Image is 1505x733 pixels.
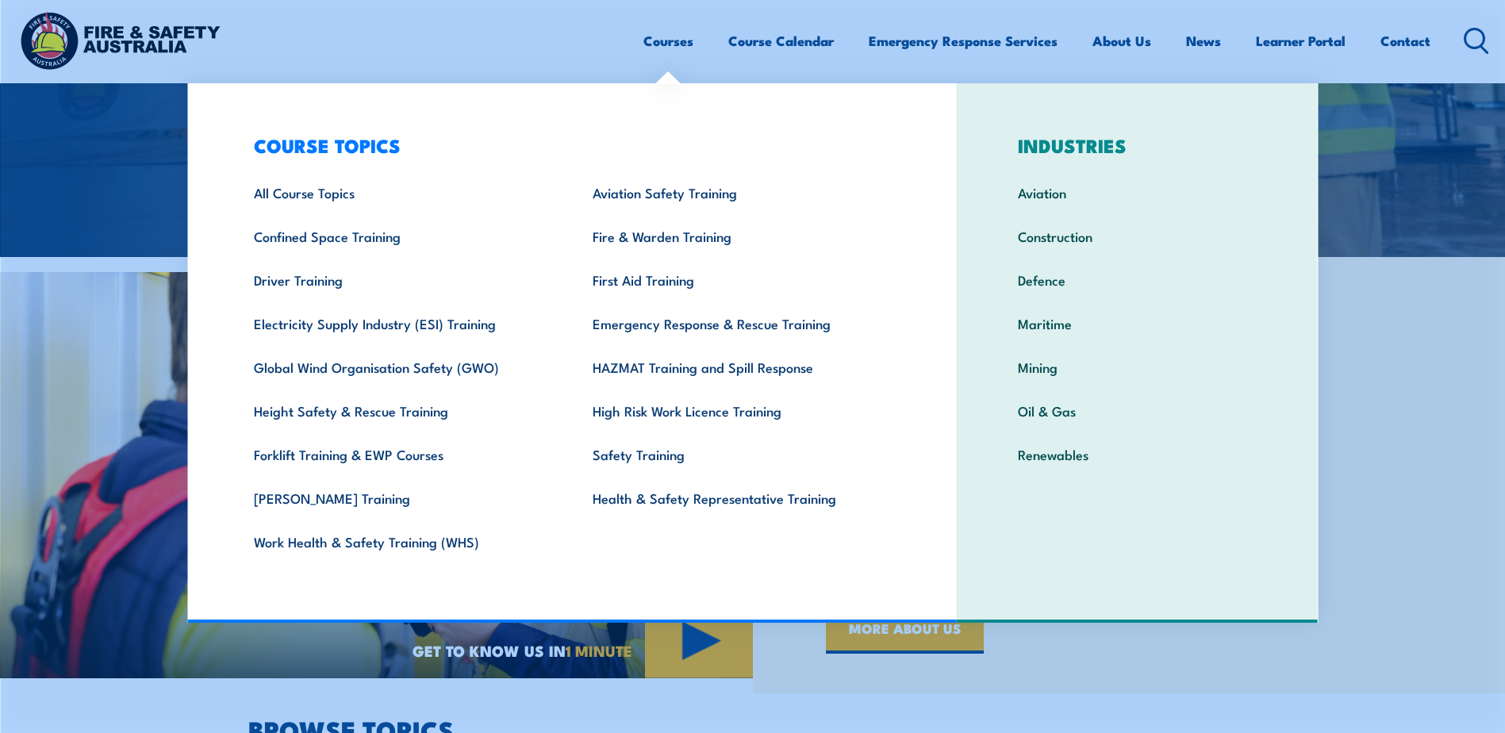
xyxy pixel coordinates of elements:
[869,20,1058,62] a: Emergency Response Services
[568,476,907,520] a: Health & Safety Representative Training
[229,345,568,389] a: Global Wind Organisation Safety (GWO)
[568,345,907,389] a: HAZMAT Training and Spill Response
[993,214,1281,258] a: Construction
[566,639,632,662] strong: 1 MINUTE
[993,389,1281,432] a: Oil & Gas
[993,432,1281,476] a: Renewables
[993,345,1281,389] a: Mining
[728,20,834,62] a: Course Calendar
[1186,20,1221,62] a: News
[229,134,907,156] h3: COURSE TOPICS
[229,301,568,345] a: Electricity Supply Industry (ESI) Training
[568,171,907,214] a: Aviation Safety Training
[568,258,907,301] a: First Aid Training
[643,20,693,62] a: Courses
[568,214,907,258] a: Fire & Warden Training
[826,606,984,654] a: MORE ABOUT US
[1380,20,1430,62] a: Contact
[229,214,568,258] a: Confined Space Training
[1256,20,1346,62] a: Learner Portal
[993,301,1281,345] a: Maritime
[229,432,568,476] a: Forklift Training & EWP Courses
[229,520,568,563] a: Work Health & Safety Training (WHS)
[993,258,1281,301] a: Defence
[993,134,1281,156] h3: INDUSTRIES
[229,476,568,520] a: [PERSON_NAME] Training
[568,301,907,345] a: Emergency Response & Rescue Training
[568,432,907,476] a: Safety Training
[413,643,632,658] span: GET TO KNOW US IN
[229,171,568,214] a: All Course Topics
[229,389,568,432] a: Height Safety & Rescue Training
[568,389,907,432] a: High Risk Work Licence Training
[1092,20,1151,62] a: About Us
[229,258,568,301] a: Driver Training
[993,171,1281,214] a: Aviation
